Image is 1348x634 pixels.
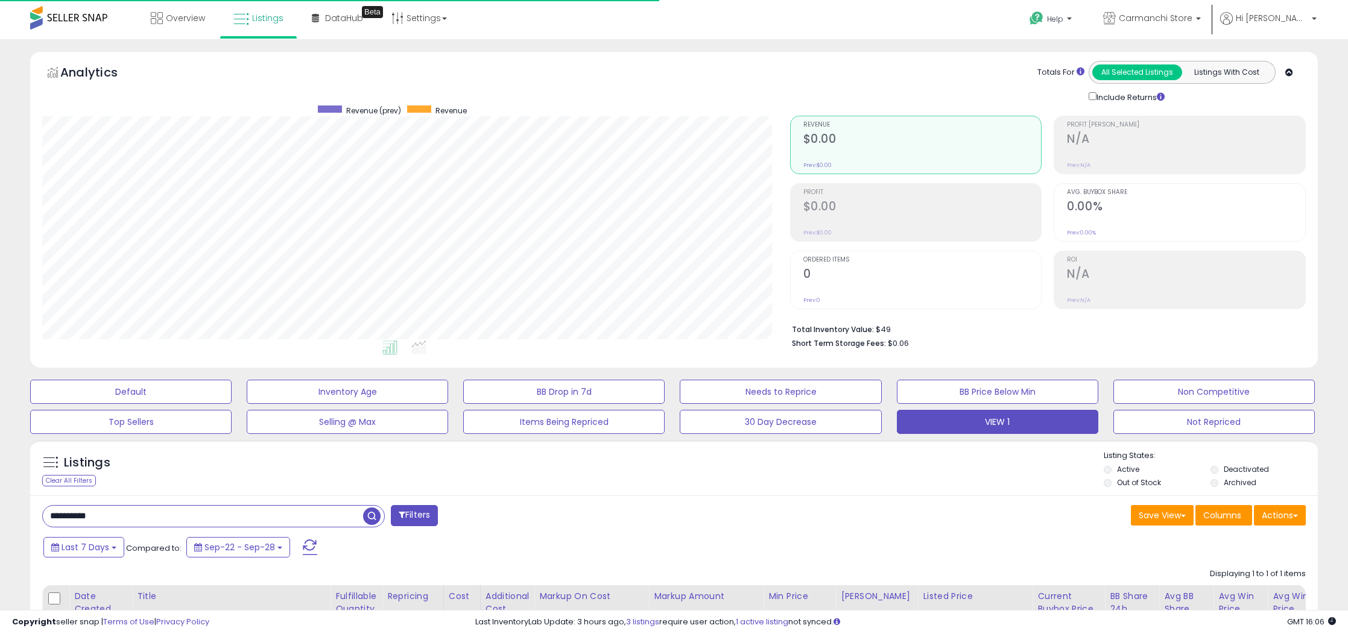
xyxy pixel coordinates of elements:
a: Help [1020,2,1084,39]
small: Prev: N/A [1067,297,1090,304]
h2: N/A [1067,267,1305,283]
button: Listings With Cost [1182,64,1271,80]
button: Needs to Reprice [680,380,881,404]
span: Sep-22 - Sep-28 [204,541,275,553]
span: Avg. Buybox Share [1067,189,1305,196]
i: Get Help [1029,11,1044,26]
span: Revenue (prev) [346,105,401,116]
span: 2025-10-6 16:06 GMT [1287,616,1336,627]
div: Include Returns [1080,90,1179,104]
div: Fulfillable Quantity [335,590,377,615]
strong: Copyright [12,616,56,627]
button: Last 7 Days [43,537,124,557]
a: Privacy Policy [156,616,209,627]
button: Not Repriced [1113,410,1315,434]
label: Active [1117,464,1139,474]
small: Prev: 0 [803,297,820,304]
label: Archived [1224,477,1256,488]
div: [PERSON_NAME] [841,590,913,603]
span: Hi [PERSON_NAME] [1236,12,1308,24]
button: Filters [391,505,438,526]
button: Non Competitive [1113,380,1315,404]
small: Prev: $0.00 [803,162,832,169]
span: Carmanchi Store [1119,12,1192,24]
h2: 0 [803,267,1042,283]
small: Prev: N/A [1067,162,1090,169]
th: The percentage added to the cost of goods (COGS) that forms the calculator for Min & Max prices. [534,585,649,633]
span: Help [1047,14,1063,24]
div: Avg Win Price [1218,590,1262,615]
span: Revenue [435,105,467,116]
div: Avg Win Price 24h. [1273,590,1317,628]
button: Save View [1131,505,1194,526]
span: Columns [1203,509,1241,521]
button: Inventory Age [247,380,448,404]
button: Default [30,380,232,404]
div: seller snap | | [12,617,209,628]
span: Profit [PERSON_NAME] [1067,122,1305,128]
span: Profit [803,189,1042,196]
h5: Analytics [60,64,141,84]
a: 3 listings [626,616,659,627]
div: Current Buybox Price [1037,590,1100,615]
a: Terms of Use [103,616,154,627]
h2: $0.00 [803,199,1042,216]
small: Prev: $0.00 [803,229,832,236]
span: Compared to: [126,542,182,554]
button: Top Sellers [30,410,232,434]
div: Displaying 1 to 1 of 1 items [1210,568,1306,580]
span: Last 7 Days [62,541,109,553]
div: Totals For [1037,67,1084,78]
button: Items Being Repriced [463,410,665,434]
span: $0.06 [888,337,909,349]
b: Total Inventory Value: [792,324,874,334]
a: 1 active listing [736,616,788,627]
label: Out of Stock [1117,477,1161,488]
span: Overview [166,12,205,24]
button: 30 Day Decrease [680,410,881,434]
div: Avg BB Share [1164,590,1208,615]
a: Hi [PERSON_NAME] [1220,12,1317,39]
label: Deactivated [1224,464,1269,474]
div: BB Share 24h. [1110,590,1154,615]
button: Actions [1254,505,1306,526]
button: Selling @ Max [247,410,448,434]
div: Min Price [768,590,831,603]
p: Listing States: [1104,450,1318,462]
h2: N/A [1067,132,1305,148]
div: Markup Amount [654,590,758,603]
div: Listed Price [923,590,1027,603]
b: Short Term Storage Fees: [792,338,886,348]
div: Repricing [387,590,438,603]
div: Additional Cost [486,590,530,615]
div: Last InventoryLab Update: 3 hours ago, require user action, not synced. [475,617,1336,628]
span: Listings [252,12,283,24]
h5: Listings [64,454,110,471]
h2: $0.00 [803,132,1042,148]
button: VIEW 1 [897,410,1098,434]
button: BB Drop in 7d [463,380,665,404]
small: Prev: 0.00% [1067,229,1096,236]
div: Date Created [74,590,127,615]
div: Cost [449,590,475,603]
h2: 0.00% [1067,199,1305,216]
span: Ordered Items [803,257,1042,263]
span: Revenue [803,122,1042,128]
span: DataHub [325,12,363,24]
div: Clear All Filters [42,475,96,486]
button: BB Price Below Min [897,380,1098,404]
button: All Selected Listings [1092,64,1182,80]
li: $49 [792,321,1297,336]
span: ROI [1067,257,1305,263]
button: Columns [1195,505,1252,526]
div: Title [137,590,325,603]
div: Markup on Cost [539,590,644,603]
div: Tooltip anchor [362,6,383,18]
button: Sep-22 - Sep-28 [186,537,290,557]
